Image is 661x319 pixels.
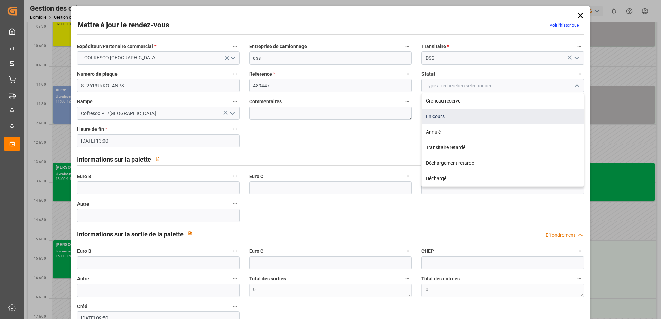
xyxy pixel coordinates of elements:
h2: Informations sur la palette [77,155,151,164]
button: View description [151,152,164,165]
button: Euro C [403,246,412,255]
button: Expéditeur/Partenaire commercial * [231,42,240,51]
button: Heure de fin * [231,125,240,134]
div: Déchargé [422,171,584,186]
textarea: 0 [249,284,412,297]
button: Fermer le menu [571,80,581,91]
button: Ouvrir le menu [77,51,240,65]
input: Type à rechercher/sélectionner [77,107,240,120]
button: Statut [575,69,584,78]
button: Transitaire * [575,42,584,51]
a: Voir l’historique [550,23,579,28]
font: Euro B [77,174,91,179]
button: Commentaires [403,97,412,106]
button: Entreprise de camionnage [403,42,412,51]
button: Rampe [231,97,240,106]
font: Euro B [77,248,91,254]
button: Total des sorties [403,274,412,283]
button: Euro C [403,172,412,181]
button: Numéro de plaque [231,69,240,78]
font: Rampe [77,99,93,104]
font: Commentaires [249,99,282,104]
font: Référence [249,71,272,77]
font: CHEP [421,248,434,254]
font: Euro C [249,248,263,254]
font: Transitaire [421,43,446,49]
button: Autre [231,274,240,283]
button: Ouvrir le menu [571,53,581,64]
button: Référence * [403,69,412,78]
textarea: 0 [421,284,584,297]
font: Heure de fin [77,126,104,132]
span: COFRESCO [GEOGRAPHIC_DATA] [81,54,160,61]
button: CHEP [575,246,584,255]
button: Total des entrées [575,274,584,283]
h2: Mettre à jour le rendez-vous [77,20,169,31]
input: Type à rechercher/sélectionner [421,79,584,92]
font: Euro C [249,174,263,179]
div: Déchargement retardé [422,155,584,171]
button: Euro B [231,246,240,255]
div: Annulé [422,124,584,140]
input: JJ-MM-AAAA HH :MM [77,134,240,147]
font: Numéro de plaque [77,71,118,77]
button: Autre [231,199,240,208]
font: Statut [421,71,435,77]
font: Expéditeur/Partenaire commercial [77,43,153,49]
div: Transitaire retardé [422,140,584,155]
button: Créé [231,302,240,311]
button: Euro B [231,172,240,181]
button: View description [184,227,197,240]
font: Autre [77,201,89,207]
font: Créé [77,303,87,309]
button: Ouvrir le menu [226,108,237,119]
font: Entreprise de camionnage [249,43,307,49]
font: Autre [77,276,89,281]
font: Total des sorties [249,276,286,281]
font: Total des entrées [421,276,460,281]
h2: Informations sur la sortie de la palette [77,230,184,239]
div: En cours [422,109,584,124]
div: Effondrement [546,232,575,239]
div: Créneau réservé [422,93,584,109]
